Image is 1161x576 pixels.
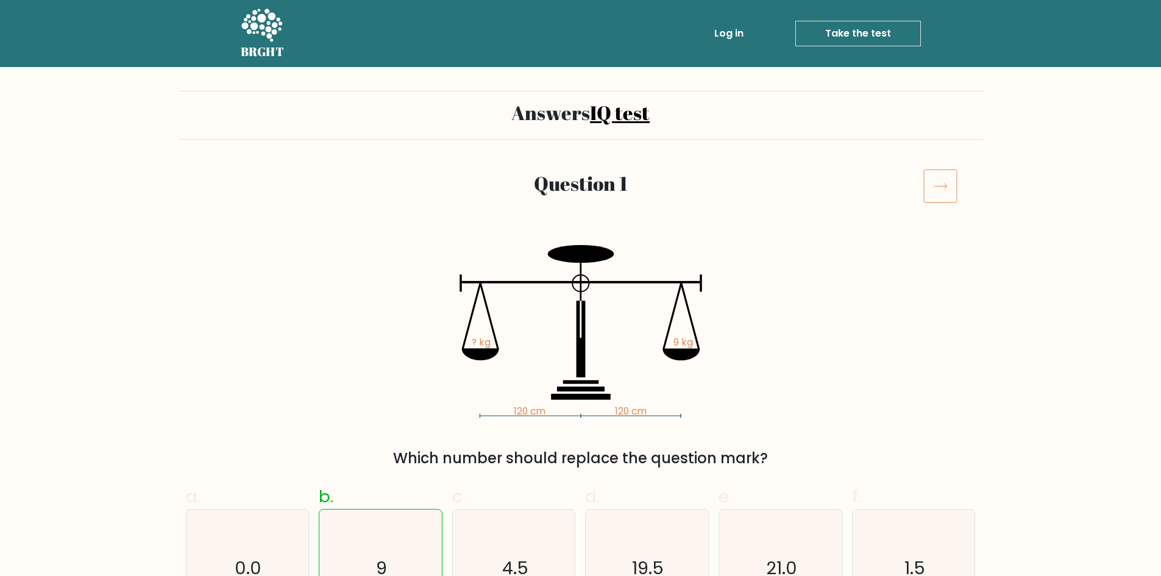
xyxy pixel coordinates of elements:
span: f. [852,485,861,508]
h2: Answers [186,101,976,124]
span: e. [719,485,732,508]
a: IQ test [590,99,650,126]
a: Log in [709,21,748,46]
h2: Question 1 [253,172,909,195]
a: Take the test [795,21,921,46]
tspan: 120 cm [614,405,646,418]
tspan: 120 cm [514,405,545,418]
span: b. [319,485,333,508]
tspan: 9 kg [673,336,692,349]
tspan: ? kg [472,336,491,349]
a: BRGHT [241,5,285,62]
div: Which number should replace the question mark? [193,447,968,469]
span: a. [186,485,201,508]
span: c. [452,485,466,508]
span: d. [585,485,600,508]
h5: BRGHT [241,44,285,59]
